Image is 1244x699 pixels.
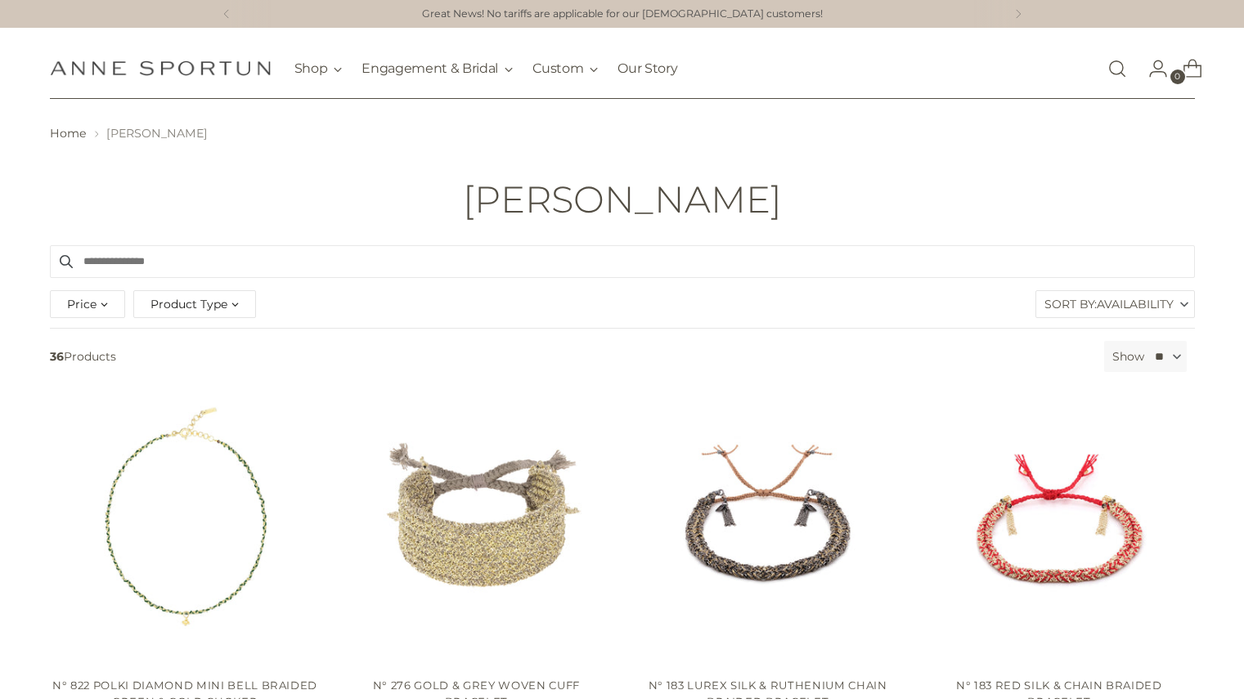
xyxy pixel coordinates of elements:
[67,295,97,313] span: Price
[50,125,1195,142] nav: breadcrumbs
[1170,69,1185,84] span: 0
[1101,52,1134,85] a: Open search modal
[362,51,513,87] button: Engagement & Bridal
[1135,52,1168,85] a: Go to the account page
[1170,52,1202,85] a: Open cart modal
[50,126,87,141] a: Home
[422,7,823,22] a: Great News! No tariffs are applicable for our [DEMOGRAPHIC_DATA] customers!
[50,349,64,364] b: 36
[150,295,227,313] span: Product Type
[50,60,271,76] a: Anne Sportun Fine Jewellery
[50,394,321,665] a: N° 822 Polki Diamond Mini Bell Braided Green & Gold Choker
[923,394,1194,665] a: N° 183 Red Silk & Chain Braided Bracelet
[618,51,677,87] a: Our Story
[1036,291,1194,317] label: Sort By:Availability
[532,51,598,87] button: Custom
[463,179,782,220] h1: [PERSON_NAME]
[294,51,343,87] button: Shop
[341,394,612,665] a: N° 276 Gold & Grey Woven Cuff Bracelet
[1097,291,1174,317] span: Availability
[106,126,208,141] span: [PERSON_NAME]
[632,394,903,665] a: N° 183 Lurex Silk & Ruthenium Chain Braided Bracelet
[50,245,1195,278] input: Search products
[43,341,1098,372] span: Products
[1112,348,1144,365] label: Show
